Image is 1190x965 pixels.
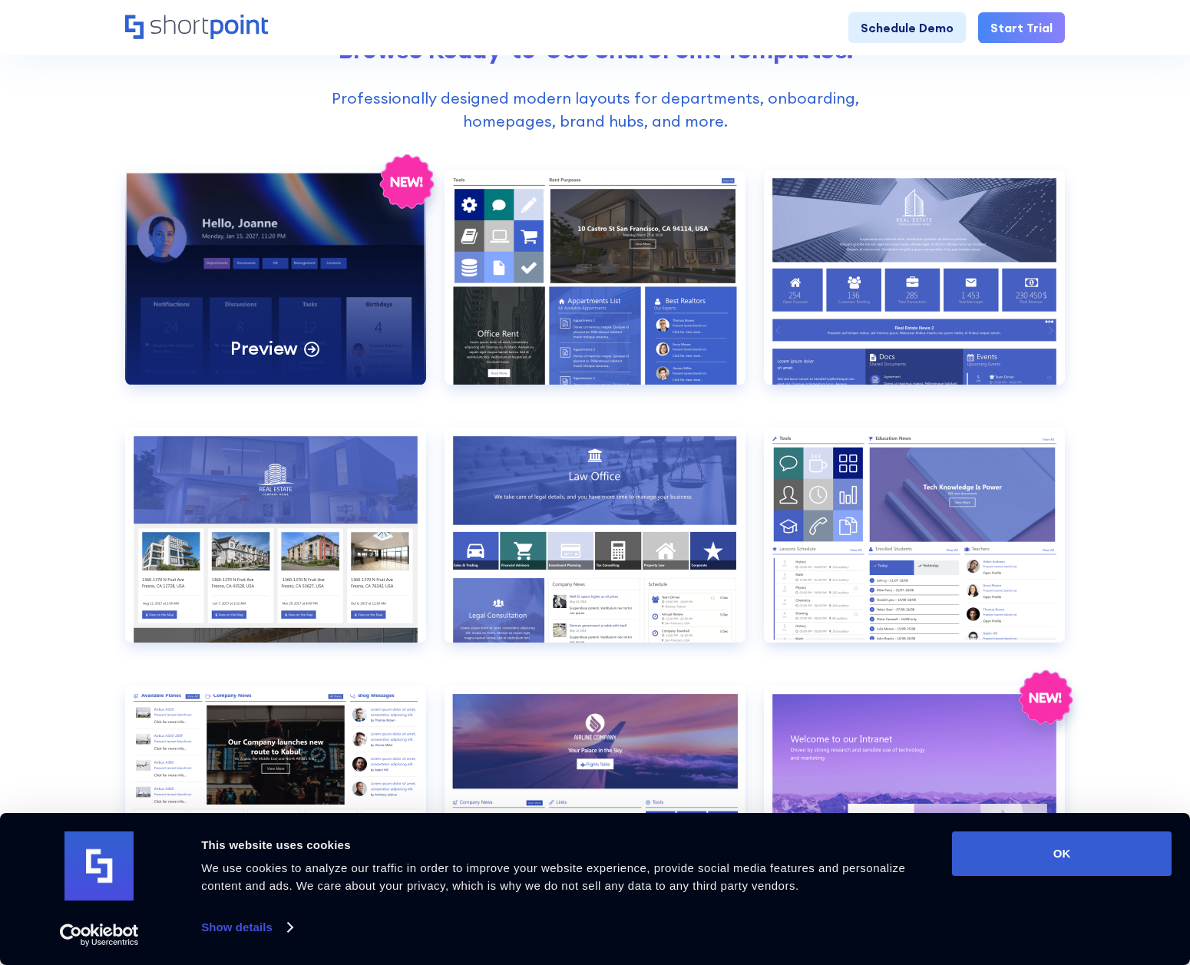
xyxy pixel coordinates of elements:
span: We use cookies to analyze our traffic in order to improve your website experience, provide social... [201,861,905,892]
a: Show details [201,916,292,939]
a: Usercentrics Cookiebot - opens in a new window [32,924,167,947]
a: Documents 2 [764,170,1065,409]
a: Documents 3 [125,428,426,667]
p: Preview [230,336,298,360]
a: Employees Directory 1 [445,428,745,667]
button: OK [952,831,1172,876]
a: Home [125,15,268,41]
div: This website uses cookies [201,836,917,854]
a: Start Trial [978,12,1065,43]
a: CommunicationPreview [125,170,426,409]
a: Employees Directory 3 [125,686,426,925]
a: Employees Directory 2 [764,428,1065,667]
a: Documents 1 [445,170,745,409]
h2: Browse Ready-to-Use SharePoint Templates. [125,35,1065,64]
img: logo [64,831,134,901]
a: Enterprise 1 [764,686,1065,925]
p: Professionally designed modern layouts for departments, onboarding, homepages, brand hubs, and more. [294,87,897,133]
a: Schedule Demo [848,12,966,43]
a: Employees Directory 4 [445,686,745,925]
